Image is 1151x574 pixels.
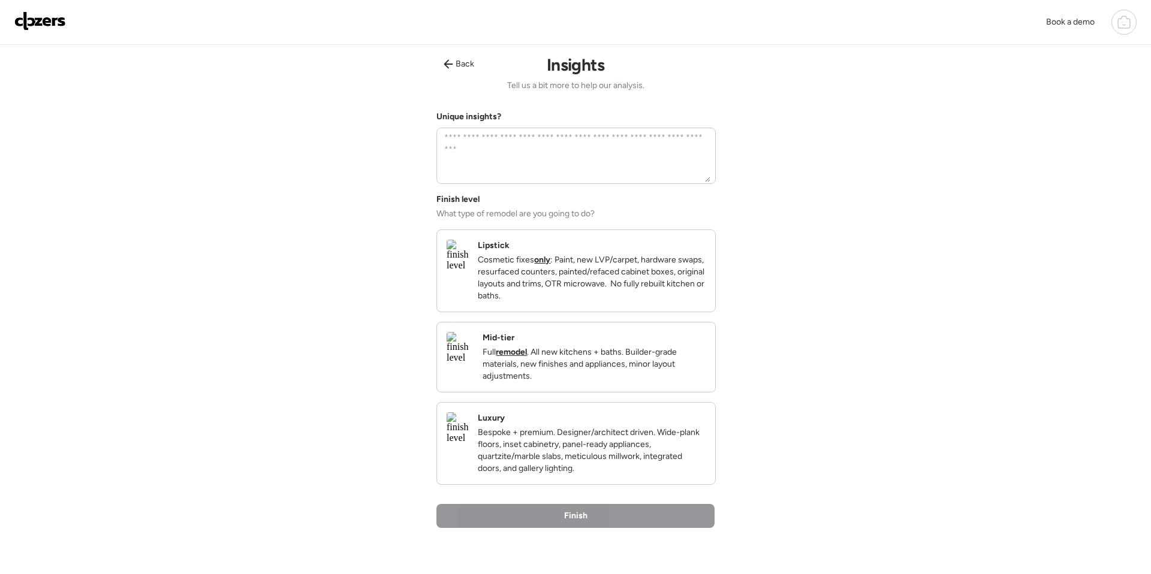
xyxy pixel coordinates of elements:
[478,240,510,252] h2: Lipstick
[478,254,706,302] p: Cosmetic fixes : Paint, new LVP/carpet, hardware swaps, resurfaced counters, painted/refaced cabi...
[14,11,66,31] img: Logo
[1046,17,1095,27] span: Book a demo
[436,208,595,220] span: What type of remodel are you going to do?
[478,412,505,424] h2: Luxury
[534,255,550,265] strong: only
[447,240,468,271] img: finish level
[436,111,501,122] label: Unique insights?
[447,412,468,443] img: finish level
[483,346,706,382] p: Full . All new kitchens + baths. Builder-grade materials, new finishes and appliances, minor layo...
[447,332,473,363] img: finish level
[483,332,514,344] h2: Mid-tier
[436,194,480,206] span: Finish level
[564,510,587,522] span: Finish
[456,58,474,70] span: Back
[496,347,527,357] strong: remodel
[478,427,706,475] p: Bespoke + premium. Designer/architect driven. Wide-plank floors, inset cabinetry, panel-ready app...
[547,55,605,75] h1: Insights
[507,80,644,92] span: Tell us a bit more to help our analysis.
